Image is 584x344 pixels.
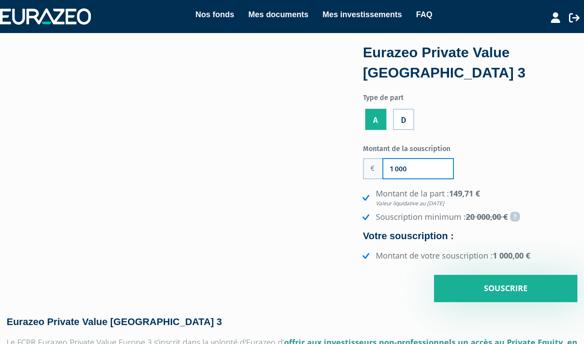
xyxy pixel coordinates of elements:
a: Mes investissements [322,8,402,21]
label: D [393,109,414,130]
a: Nos fonds [195,8,234,21]
a: FAQ [416,8,432,21]
h4: Votre souscription : [363,231,577,241]
a: Mes documents [248,8,308,21]
strong: 149,71 € [376,188,577,207]
h4: Eurazeo Private Value [GEOGRAPHIC_DATA] 3 [7,317,577,327]
label: Montant de la souscription [363,141,470,154]
li: Montant de votre souscription : [360,250,577,262]
em: Valeur liquidative au [DATE] [376,200,577,207]
li: Souscription minimum : [360,211,577,223]
li: Montant de la part : [360,188,577,207]
input: Montant de la souscription souhaité [383,159,453,178]
strong: 20 000,00 € [466,211,508,222]
div: Eurazeo Private Value [GEOGRAPHIC_DATA] 3 [363,43,577,83]
iframe: YouTube video player [7,46,337,232]
label: Type de part [363,90,577,103]
input: Souscrire [434,275,577,302]
label: A [365,109,386,130]
strong: 1 000,00 € [493,250,530,261]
